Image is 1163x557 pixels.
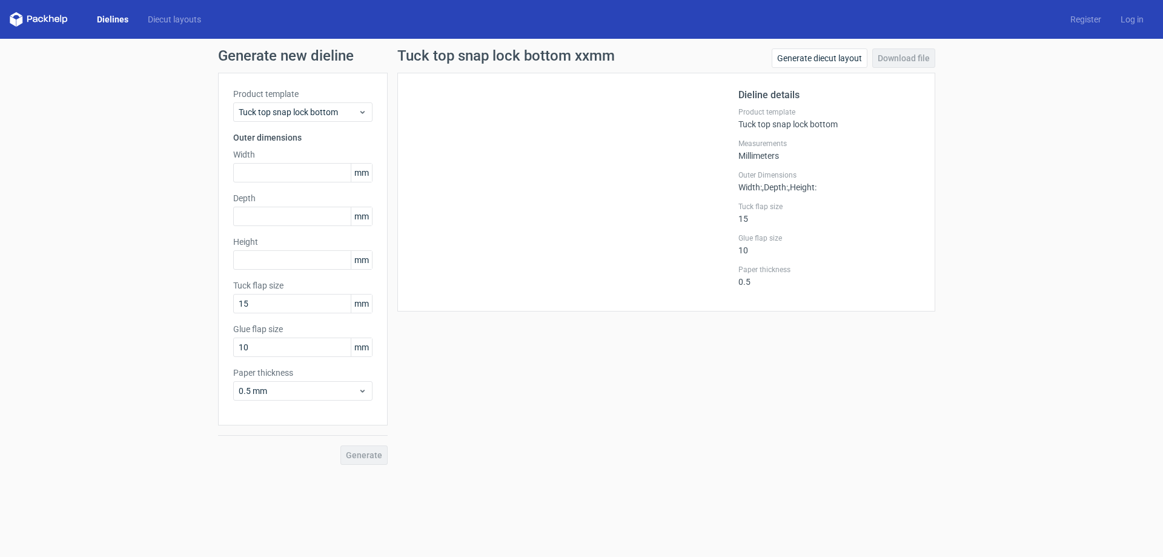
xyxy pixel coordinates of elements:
[1111,13,1153,25] a: Log in
[738,170,920,180] label: Outer Dimensions
[1061,13,1111,25] a: Register
[233,367,373,379] label: Paper thickness
[738,265,920,287] div: 0.5
[738,233,920,243] label: Glue flap size
[738,265,920,275] label: Paper thickness
[218,48,945,63] h1: Generate new dieline
[233,192,373,204] label: Depth
[87,13,138,25] a: Dielines
[233,323,373,335] label: Glue flap size
[233,88,373,100] label: Product template
[351,338,372,356] span: mm
[762,182,788,192] span: , Depth :
[233,132,373,144] h3: Outer dimensions
[738,202,920,212] label: Tuck flap size
[239,106,358,118] span: Tuck top snap lock bottom
[239,385,358,397] span: 0.5 mm
[738,88,920,102] h2: Dieline details
[772,48,867,68] a: Generate diecut layout
[738,233,920,255] div: 10
[351,207,372,225] span: mm
[738,107,920,129] div: Tuck top snap lock bottom
[351,295,372,313] span: mm
[738,182,762,192] span: Width :
[351,164,372,182] span: mm
[397,48,615,63] h1: Tuck top snap lock bottom xxmm
[738,139,920,148] label: Measurements
[738,139,920,161] div: Millimeters
[233,148,373,161] label: Width
[738,107,920,117] label: Product template
[351,251,372,269] span: mm
[138,13,211,25] a: Diecut layouts
[233,279,373,292] label: Tuck flap size
[788,182,817,192] span: , Height :
[233,236,373,248] label: Height
[738,202,920,224] div: 15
